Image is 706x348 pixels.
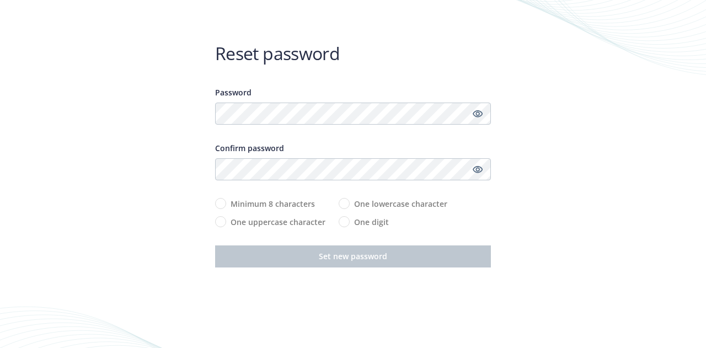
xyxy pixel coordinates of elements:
[471,163,484,176] a: Show password
[215,87,252,98] span: Password
[215,245,491,267] button: Set new password
[471,107,484,120] a: Show password
[231,198,315,210] span: Minimum 8 characters
[215,42,491,65] h1: Reset password
[354,198,447,210] span: One lowercase character
[319,251,387,261] span: Set new password
[354,216,389,228] span: One digit
[215,143,284,153] span: Confirm password
[215,10,281,22] img: Newfront logo
[231,216,325,228] span: One uppercase character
